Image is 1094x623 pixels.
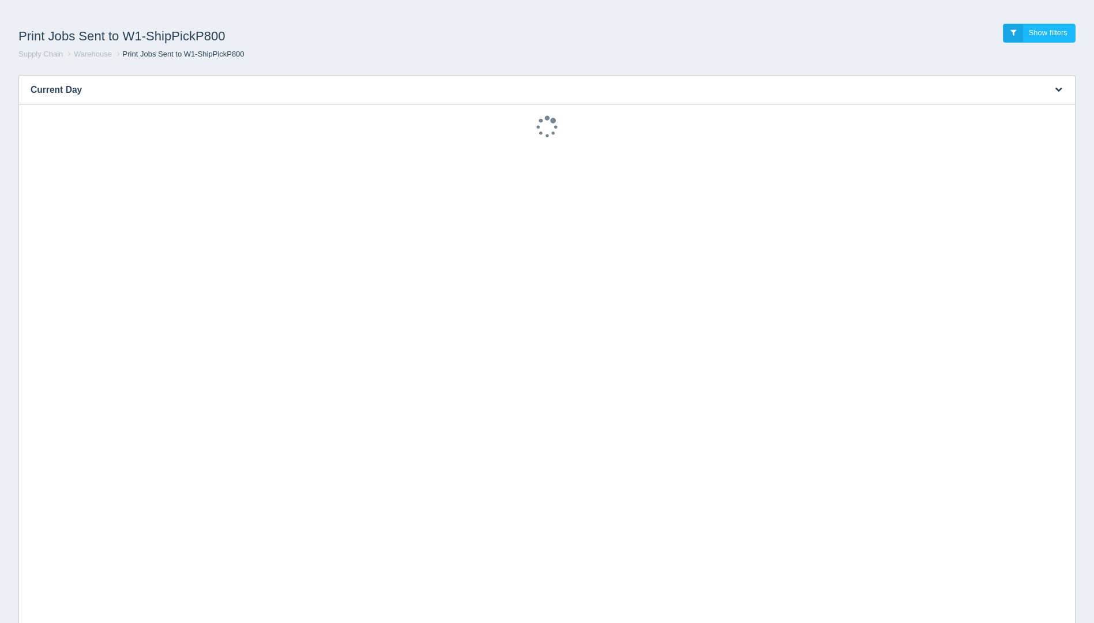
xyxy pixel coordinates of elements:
[114,49,245,60] li: Print Jobs Sent to W1-ShipPickP800
[1029,28,1067,37] span: Show filters
[18,24,547,49] h1: Print Jobs Sent to W1-ShipPickP800
[74,50,112,58] a: Warehouse
[18,50,63,58] a: Supply Chain
[1003,24,1076,43] a: Show filters
[19,76,1040,104] h3: Current Day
